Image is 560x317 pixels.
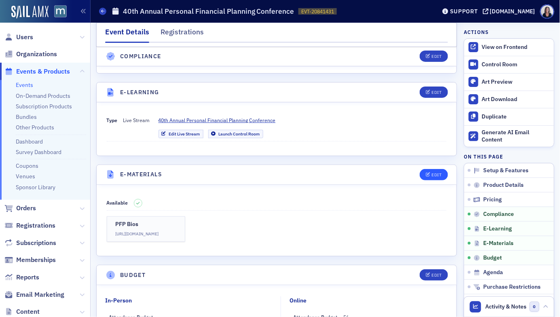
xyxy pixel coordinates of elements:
a: View on Frontend [464,39,554,56]
a: Reports [4,273,39,282]
a: Subscription Products [16,103,72,110]
div: [DOMAIN_NAME] [490,8,535,15]
div: Art Download [482,96,550,103]
span: Type [107,117,118,123]
a: Events [16,81,33,89]
span: Users [16,33,33,42]
a: Email Marketing [4,290,64,299]
span: EVT-20841431 [301,8,334,15]
h3: PFP Bios [116,221,176,228]
button: Edit [420,169,448,180]
div: Registrations [161,27,204,42]
span: Pricing [483,196,502,203]
span: Events & Products [16,67,70,76]
div: View on Frontend [482,44,550,51]
p: [URL][DOMAIN_NAME] [116,231,176,237]
img: SailAMX [54,5,67,18]
a: Art Preview [464,73,554,91]
span: Profile [540,4,554,19]
span: Orders [16,204,36,213]
span: Email Marketing [16,290,64,299]
a: Memberships [4,256,56,264]
div: Edit [431,55,442,59]
a: Registrations [4,221,55,230]
h4: E-Materials [120,170,162,179]
h4: Budget [120,271,146,279]
span: Setup & Features [483,167,528,174]
a: Other Products [16,124,54,131]
span: Agenda [483,269,503,276]
a: Venues [16,173,35,180]
span: Live Stream [123,116,150,138]
a: Events & Products [4,67,70,76]
div: Art Preview [482,78,550,86]
span: Available [107,199,128,206]
img: SailAMX [11,6,49,19]
a: Sponsor Library [16,184,55,191]
span: Budget [483,254,502,262]
a: PFP Bios[URL][DOMAIN_NAME] [107,216,185,242]
button: Edit [420,51,448,62]
a: Dashboard [16,138,43,145]
a: Content [4,307,40,316]
span: Activity & Notes [486,302,527,311]
div: Duplicate [482,113,550,120]
div: Edit [431,90,442,95]
span: Product Details [483,182,524,189]
div: Online [290,296,306,305]
a: Subscriptions [4,239,56,247]
h4: Compliance [120,52,161,61]
button: Edit [420,269,448,281]
button: Generate AI Email Content [464,125,554,147]
a: Launch Control Room [208,130,263,138]
div: In-Person [105,296,132,305]
a: Bundles [16,113,37,120]
button: Edit [420,87,448,98]
a: On-Demand Products [16,92,70,99]
span: 0 [530,302,540,312]
a: Orders [4,204,36,213]
h1: 40th Annual Personal Financial Planning Conference [123,6,294,16]
span: Reports [16,273,39,282]
div: Event Details [105,27,149,43]
span: 40th Annual Personal Financial Planning Conference [158,116,276,124]
div: Generate AI Email Content [482,129,550,143]
h4: On this page [464,153,554,160]
a: 40th Annual Personal Financial Planning Conference [158,116,282,124]
button: [DOMAIN_NAME] [483,8,538,14]
div: Control Room [482,61,550,68]
a: Art Download [464,91,554,108]
h4: Actions [464,28,489,36]
span: Compliance [483,211,514,218]
h4: E-Learning [120,88,159,97]
a: Edit Live Stream [158,130,203,138]
a: Coupons [16,162,38,169]
span: Organizations [16,50,57,59]
span: Memberships [16,256,56,264]
button: Duplicate [464,108,554,125]
a: Organizations [4,50,57,59]
span: Registrations [16,221,55,230]
a: Control Room [464,56,554,73]
div: Edit [431,273,442,277]
span: E-Materials [483,240,514,247]
div: Edit [431,173,442,177]
span: E-Learning [483,225,512,232]
span: Purchase Restrictions [483,283,541,291]
a: View Homepage [49,5,67,19]
a: Users [4,33,33,42]
span: Content [16,307,40,316]
a: Survey Dashboard [16,148,61,156]
span: Subscriptions [16,239,56,247]
div: Support [450,8,478,15]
